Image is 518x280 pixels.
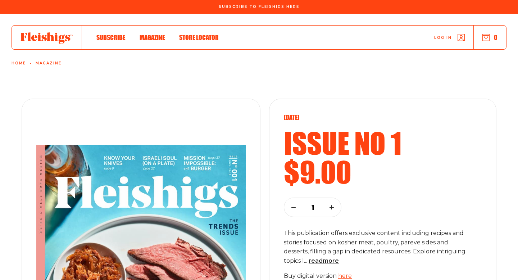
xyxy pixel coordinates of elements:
a: Store locator [179,32,219,42]
span: Magazine [140,33,165,41]
span: Subscribe To Fleishigs Here [219,5,299,9]
a: Home [12,61,26,66]
a: here [338,272,352,279]
p: [DATE] [284,113,482,121]
button: 0 [482,33,497,41]
p: This publication offers exclusive content including recipes and stories focused on kosher meat, p... [284,229,469,266]
a: Subscribe [96,32,125,42]
h2: $9.00 [284,157,482,186]
a: Subscribe To Fleishigs Here [217,5,301,8]
span: Store locator [179,33,219,41]
span: Log in [434,35,452,40]
h2: Issue no 1 [284,128,482,157]
span: read more [309,257,339,264]
p: 1 [308,203,317,211]
a: Log in [434,34,465,41]
span: Subscribe [96,33,125,41]
a: Magazine [36,61,62,66]
a: Magazine [140,32,165,42]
